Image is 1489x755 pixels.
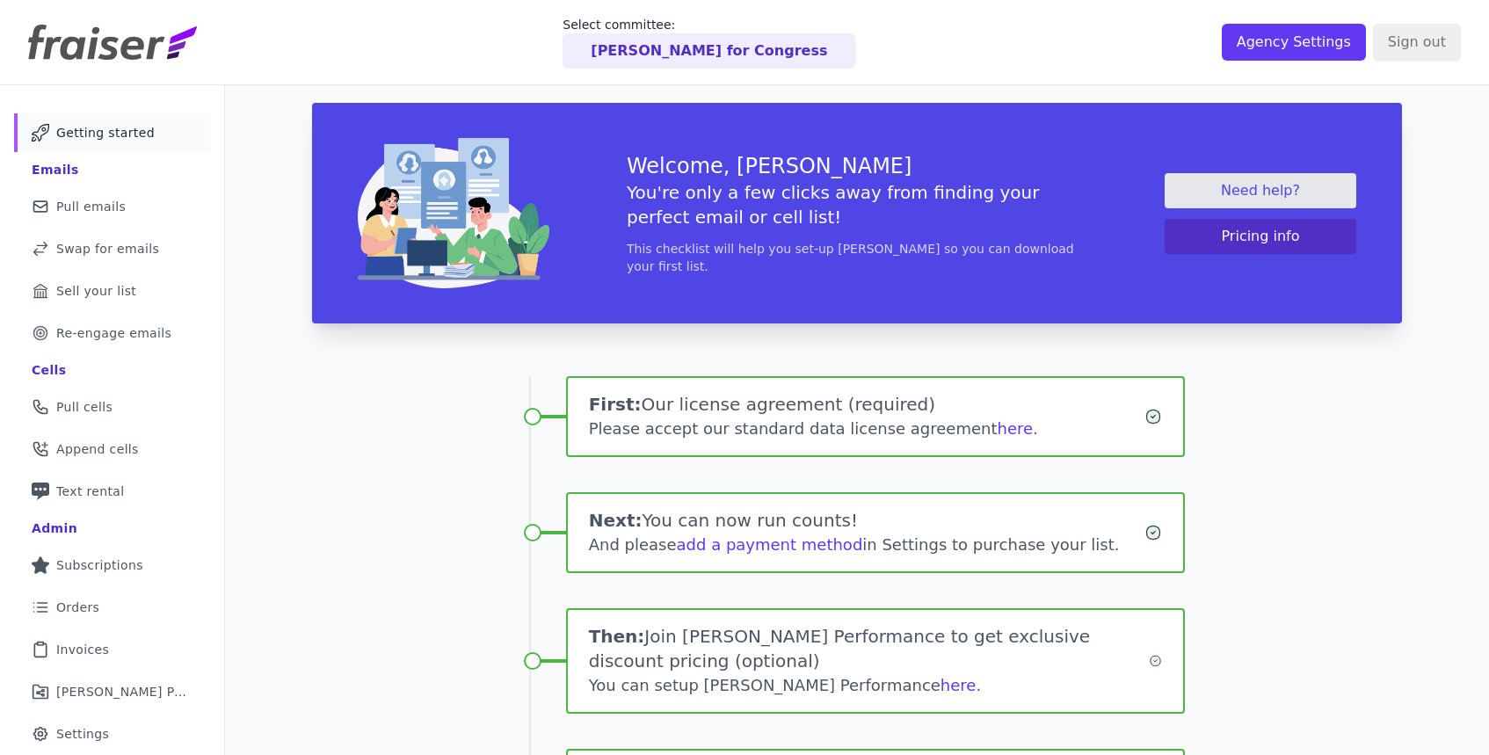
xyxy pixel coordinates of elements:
a: Pull emails [14,187,210,226]
input: Sign out [1373,24,1461,61]
a: Invoices [14,630,210,669]
a: here [941,676,977,694]
a: Text rental [14,472,210,511]
a: Orders [14,588,210,627]
span: Subscriptions [56,556,143,574]
a: [PERSON_NAME] Performance [14,672,210,711]
span: Append cells [56,440,139,458]
button: Pricing info [1165,219,1356,254]
span: Swap for emails [56,240,159,258]
a: Select committee: [PERSON_NAME] for Congress [563,16,855,69]
a: Settings [14,715,210,753]
span: Invoices [56,641,109,658]
div: Emails [32,161,79,178]
input: Agency Settings [1222,24,1366,61]
a: Append cells [14,430,210,468]
span: Settings [56,725,109,743]
span: Pull emails [56,198,126,215]
span: Re-engage emails [56,324,171,342]
div: Please accept our standard data license agreement [589,417,1145,441]
a: Sell your list [14,272,210,310]
h1: You can now run counts! [589,508,1145,533]
span: Sell your list [56,282,136,300]
p: [PERSON_NAME] for Congress [591,40,827,62]
div: Admin [32,519,77,537]
a: Pull cells [14,388,210,426]
span: Next: [589,510,643,531]
span: First: [589,394,642,415]
span: [PERSON_NAME] Performance [56,683,189,701]
p: This checklist will help you set-up [PERSON_NAME] so you can download your first list. [627,240,1087,275]
span: Pull cells [56,398,113,416]
div: And please in Settings to purchase your list. [589,533,1145,557]
span: Orders [56,599,99,616]
a: Need help? [1165,173,1356,208]
div: You can setup [PERSON_NAME] Performance . [589,673,1149,698]
a: Swap for emails [14,229,210,268]
h1: Join [PERSON_NAME] Performance to get exclusive discount pricing (optional) [589,624,1149,673]
span: Then: [589,626,645,647]
img: img [358,138,549,288]
p: Select committee: [563,16,855,33]
span: Text rental [56,483,125,500]
h5: You're only a few clicks away from finding your perfect email or cell list! [627,180,1087,229]
img: Fraiser Logo [28,25,197,60]
h1: Our license agreement (required) [589,392,1145,417]
h3: Welcome, [PERSON_NAME] [627,152,1087,180]
div: Cells [32,361,66,379]
a: Re-engage emails [14,314,210,352]
a: Getting started [14,113,210,152]
a: add a payment method [677,535,863,554]
span: Getting started [56,124,155,142]
a: Subscriptions [14,546,210,584]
